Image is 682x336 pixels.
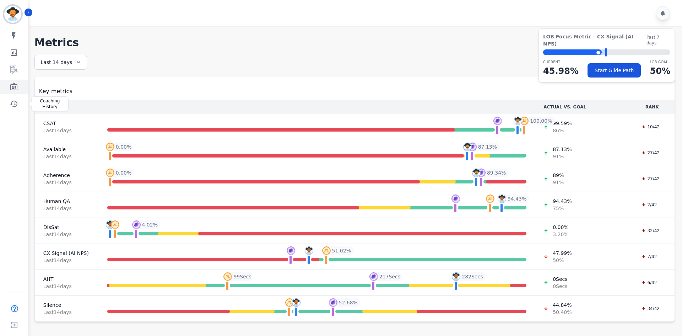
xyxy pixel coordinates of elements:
[462,273,483,280] span: 282 Secs
[329,298,337,307] img: profile-pic
[646,34,670,46] span: Past 7 days
[553,302,572,309] span: 44.84 %
[339,299,358,306] span: 52.68 %
[369,272,378,281] img: profile-pic
[142,221,158,228] span: 4.02 %
[34,36,675,49] h1: Metrics
[43,198,90,205] span: Human QA
[638,305,663,312] div: 34/42
[106,220,114,229] img: profile-pic
[43,231,90,238] span: Last 14 day s
[553,224,568,231] span: 0.00 %
[535,100,629,114] th: ACTUAL VS. GOAL
[508,195,526,202] span: 94.43 %
[116,143,131,150] span: 0.00 %
[43,283,90,290] span: Last 14 day s
[233,273,251,280] span: 99 Secs
[638,201,660,208] div: 2/42
[322,246,331,255] img: profile-pic
[543,49,602,55] div: ⬤
[553,283,567,290] span: 0 Secs
[43,257,90,264] span: Last 14 day s
[43,205,90,212] span: Last 14 day s
[463,143,472,151] img: profile-pic
[493,117,502,125] img: profile-pic
[553,231,568,238] span: 3.20 %
[34,55,87,70] div: Last 14 days
[520,117,529,125] img: profile-pic
[132,220,141,229] img: profile-pic
[379,273,400,280] span: 217 Secs
[553,205,572,212] span: 75 %
[452,272,460,281] img: profile-pic
[472,169,481,177] img: profile-pic
[514,117,522,125] img: profile-pic
[553,127,572,134] span: 86 %
[638,149,663,156] div: 27/42
[638,253,660,260] div: 7/42
[468,143,477,151] img: profile-pic
[43,146,90,153] span: Available
[553,146,572,153] span: 87.13 %
[287,246,295,255] img: profile-pic
[43,276,90,283] span: AHT
[106,143,114,151] img: profile-pic
[111,220,119,229] img: profile-pic
[116,169,131,176] span: 0.00 %
[553,198,572,205] span: 94.43 %
[292,298,301,307] img: profile-pic
[553,153,572,160] span: 91 %
[498,194,506,203] img: profile-pic
[553,276,567,283] span: 0 Secs
[43,302,90,309] span: Silence
[223,272,232,281] img: profile-pic
[553,172,564,179] span: 89 %
[451,194,460,203] img: profile-pic
[486,194,494,203] img: profile-pic
[43,127,90,134] span: Last 14 day s
[553,120,572,127] span: 99.59 %
[332,247,351,254] span: 51.02 %
[530,117,552,124] span: 100.00 %
[650,59,670,65] p: LOB Goal
[4,6,21,23] img: Bordered avatar
[543,65,579,78] p: 45.98 %
[43,309,90,316] span: Last 14 day s
[478,143,497,150] span: 87.13 %
[553,257,572,264] span: 50 %
[487,169,506,176] span: 89.34 %
[43,250,90,257] span: CX Signal (AI NPS)
[638,123,663,130] div: 10/42
[553,179,564,186] span: 91 %
[588,63,641,78] button: Start Glide Path
[43,153,90,160] span: Last 14 day s
[285,298,294,307] img: profile-pic
[638,175,663,182] div: 27/42
[629,100,675,114] th: RANK
[106,169,114,177] img: profile-pic
[650,65,670,78] p: 50 %
[543,33,646,47] span: LOB Focus Metric - CX Signal (AI NPS)
[43,179,90,186] span: Last 14 day s
[553,309,572,316] span: 50.40 %
[43,120,90,127] span: CSAT
[43,224,90,231] span: DisSat
[553,250,572,257] span: 47.99 %
[43,172,90,179] span: Adherence
[477,169,486,177] img: profile-pic
[39,87,72,96] span: Key metrics
[638,227,663,234] div: 32/42
[305,246,313,255] img: profile-pic
[638,279,660,286] div: 6/42
[543,59,579,65] p: CURRENT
